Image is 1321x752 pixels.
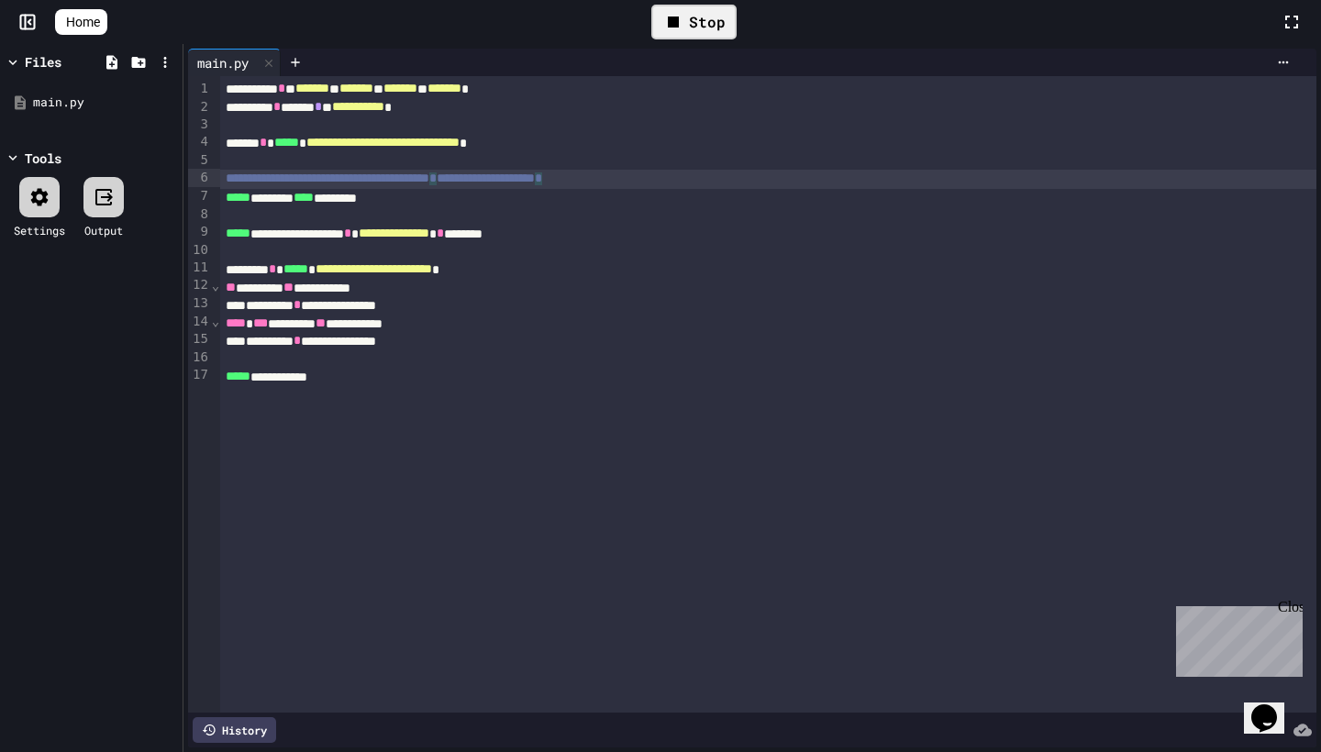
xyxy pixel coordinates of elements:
div: Settings [14,222,65,238]
div: 8 [188,205,211,223]
div: 10 [188,241,211,259]
div: Chat with us now!Close [7,7,127,116]
div: 2 [188,98,211,116]
div: 4 [188,133,211,151]
iframe: chat widget [1169,599,1303,677]
div: 16 [188,348,211,366]
div: History [193,717,276,743]
div: Tools [25,149,61,168]
div: 13 [188,294,211,313]
span: Home [66,13,100,31]
div: 1 [188,80,211,98]
div: Files [25,52,61,72]
div: 14 [188,313,211,331]
a: Home [55,9,107,35]
div: main.py [33,94,176,112]
div: 3 [188,116,211,133]
div: main.py [188,53,258,72]
div: main.py [188,49,281,76]
div: 12 [188,276,211,294]
div: 11 [188,259,211,277]
div: 6 [188,169,211,187]
div: 17 [188,366,211,384]
div: Output [84,222,123,238]
div: 15 [188,330,211,348]
div: Stop [651,5,737,39]
iframe: chat widget [1244,679,1303,734]
div: 7 [188,187,211,205]
div: 9 [188,223,211,241]
span: Fold line [211,278,220,293]
div: 5 [188,151,211,169]
span: Fold line [211,314,220,328]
